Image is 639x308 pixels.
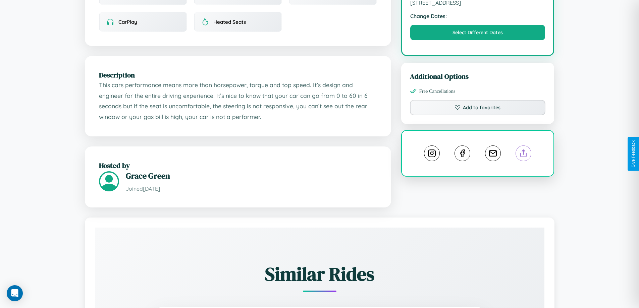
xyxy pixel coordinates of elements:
[410,100,546,115] button: Add to favorites
[99,80,377,122] p: This cars performance means more than horsepower, torque and top speed. It’s design and engineer ...
[410,25,545,40] button: Select Different Dates
[410,13,545,19] strong: Change Dates:
[419,88,456,94] span: Free Cancellations
[410,71,546,81] h3: Additional Options
[118,19,137,25] span: CarPlay
[631,140,636,168] div: Give Feedback
[99,70,377,80] h2: Description
[126,170,377,181] h3: Grace Green
[126,184,377,194] p: Joined [DATE]
[99,161,377,170] h2: Hosted by
[118,261,521,287] h2: Similar Rides
[7,285,23,301] div: Open Intercom Messenger
[213,19,246,25] span: Heated Seats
